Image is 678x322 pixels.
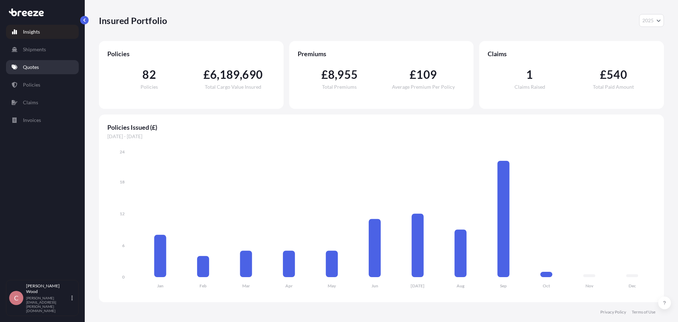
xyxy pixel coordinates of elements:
[515,84,545,89] span: Claims Raised
[543,283,550,288] tspan: Oct
[157,283,163,288] tspan: Jan
[6,95,79,110] a: Claims
[120,149,125,154] tspan: 24
[639,14,664,27] button: Year Selector
[107,123,655,131] span: Policies Issued (£)
[142,69,156,80] span: 82
[6,42,79,57] a: Shipments
[99,15,167,26] p: Insured Portfolio
[203,69,210,80] span: £
[200,283,207,288] tspan: Feb
[6,25,79,39] a: Insights
[322,84,357,89] span: Total Premiums
[220,69,240,80] span: 189
[242,69,263,80] span: 690
[337,69,358,80] span: 955
[23,81,40,88] p: Policies
[607,69,627,80] span: 540
[593,84,634,89] span: Total Paid Amount
[23,99,38,106] p: Claims
[122,274,125,280] tspan: 0
[526,69,533,80] span: 1
[298,49,465,58] span: Premiums
[205,84,261,89] span: Total Cargo Value Insured
[23,64,39,71] p: Quotes
[6,60,79,74] a: Quotes
[416,69,437,80] span: 109
[242,283,250,288] tspan: Mar
[411,283,424,288] tspan: [DATE]
[642,17,654,24] span: 2025
[120,179,125,185] tspan: 18
[26,283,70,294] p: [PERSON_NAME] Wood
[629,283,636,288] tspan: Dec
[328,69,335,80] span: 8
[217,69,219,80] span: ,
[107,133,655,140] span: [DATE] - [DATE]
[585,283,594,288] tspan: Nov
[23,28,40,35] p: Insights
[23,117,41,124] p: Invoices
[488,49,655,58] span: Claims
[210,69,217,80] span: 6
[141,84,158,89] span: Policies
[6,113,79,127] a: Invoices
[23,46,46,53] p: Shipments
[122,243,125,248] tspan: 6
[240,69,242,80] span: ,
[107,49,275,58] span: Policies
[457,283,465,288] tspan: Aug
[632,309,655,315] a: Terms of Use
[14,294,18,301] span: C
[335,69,337,80] span: ,
[285,283,293,288] tspan: Apr
[392,84,455,89] span: Average Premium Per Policy
[321,69,328,80] span: £
[371,283,378,288] tspan: Jun
[600,309,626,315] a: Privacy Policy
[500,283,507,288] tspan: Sep
[26,296,70,313] p: [PERSON_NAME][EMAIL_ADDRESS][PERSON_NAME][DOMAIN_NAME]
[600,69,607,80] span: £
[120,211,125,216] tspan: 12
[6,78,79,92] a: Policies
[410,69,416,80] span: £
[328,283,336,288] tspan: May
